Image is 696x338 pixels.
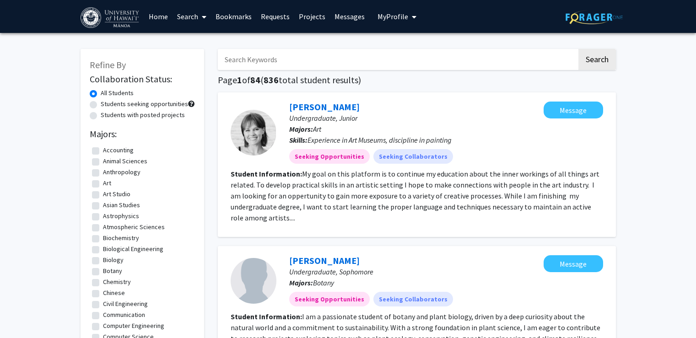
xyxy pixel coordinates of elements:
span: Undergraduate, Sophomore [289,267,373,276]
label: Students with posted projects [101,110,185,120]
h2: Collaboration Status: [90,74,195,85]
label: Astrophysics [103,211,139,221]
button: Message Jordan Hester-Moore [544,255,603,272]
a: [PERSON_NAME] [289,255,360,266]
span: 836 [264,74,279,86]
a: Projects [294,0,330,32]
b: Majors: [289,278,313,287]
button: Search [578,49,616,70]
a: Home [144,0,173,32]
label: Art Studio [103,189,130,199]
a: Requests [256,0,294,32]
a: Bookmarks [211,0,256,32]
input: Search Keywords [218,49,577,70]
span: Undergraduate, Junior [289,113,357,123]
button: Message Avery Holshosuer [544,102,603,118]
span: 1 [237,74,242,86]
b: Student Information: [231,169,302,178]
label: Accounting [103,145,134,155]
b: Student Information: [231,312,302,321]
label: Chinese [103,288,125,298]
iframe: Chat [7,297,39,331]
label: Biology [103,255,124,265]
b: Skills: [289,135,308,145]
mat-chip: Seeking Collaborators [373,292,453,306]
mat-chip: Seeking Opportunities [289,149,370,164]
span: Refine By [90,59,126,70]
span: Botany [313,278,334,287]
label: Animal Sciences [103,156,147,166]
label: Asian Studies [103,200,140,210]
label: Biochemistry [103,233,139,243]
span: My Profile [378,12,408,21]
a: Messages [330,0,369,32]
label: Chemistry [103,277,131,287]
b: Majors: [289,124,313,134]
mat-chip: Seeking Collaborators [373,149,453,164]
a: [PERSON_NAME] [289,101,360,113]
img: University of Hawaiʻi at Mānoa Logo [81,7,141,28]
h1: Page of ( total student results) [218,75,616,86]
label: Students seeking opportunities [101,99,188,109]
label: Atmospheric Sciences [103,222,165,232]
label: Anthropology [103,167,140,177]
label: Communication [103,310,145,320]
span: Art [313,124,321,134]
label: Biological Engineering [103,244,163,254]
span: Experience in Art Museums, discipline in painting [308,135,452,145]
label: Botany [103,266,122,276]
label: Computer Engineering [103,321,164,331]
a: Search [173,0,211,32]
label: All Students [101,88,134,98]
h2: Majors: [90,129,195,139]
label: Civil Engineering [103,299,148,309]
span: 84 [250,74,260,86]
img: ForagerOne Logo [566,10,623,24]
fg-read-more: My goal on this platform is to continue my education about the inner workings of all things art r... [231,169,599,222]
mat-chip: Seeking Opportunities [289,292,370,306]
label: Art [103,178,111,188]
